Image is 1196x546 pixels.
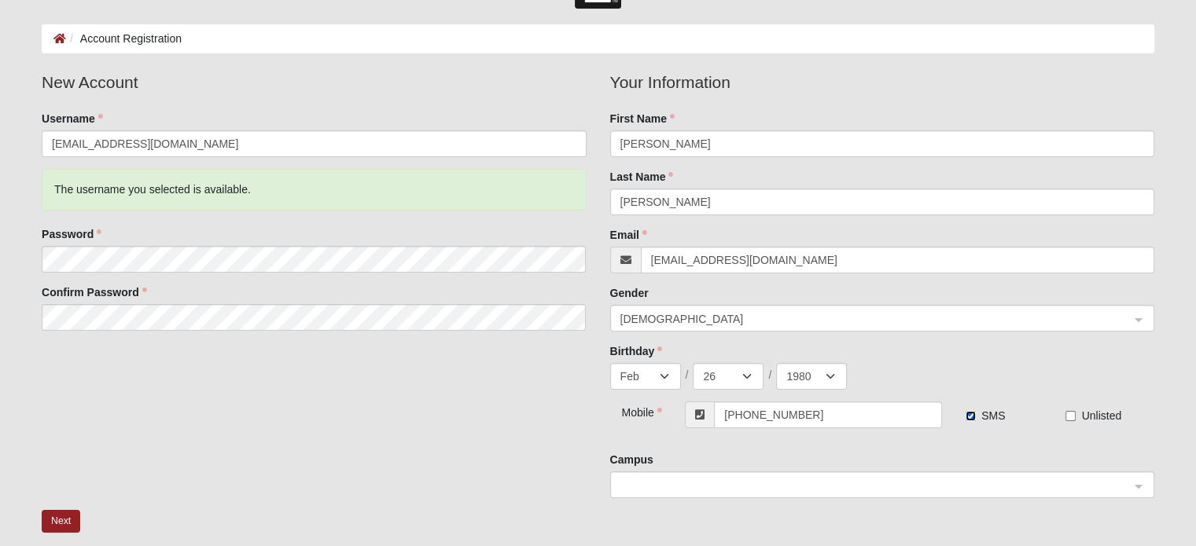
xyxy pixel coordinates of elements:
label: Username [42,111,103,126]
label: Gender [610,285,649,301]
label: Birthday [610,343,663,359]
span: SMS [981,409,1005,422]
label: Campus [610,452,653,467]
div: Mobile [610,401,656,420]
legend: New Account [42,70,586,95]
span: Male [620,310,1130,328]
button: Next [42,510,80,533]
input: SMS [966,411,976,421]
li: Account Registration [66,31,182,47]
span: Unlisted [1081,409,1121,422]
label: Email [610,227,647,243]
input: Unlisted [1065,411,1076,421]
div: The username you selected is available. [42,169,586,211]
label: Confirm Password [42,284,147,300]
label: Password [42,226,101,242]
span: / [768,367,771,383]
label: First Name [610,111,675,126]
label: Last Name [610,169,674,185]
span: / [686,367,689,383]
legend: Your Information [610,70,1154,95]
